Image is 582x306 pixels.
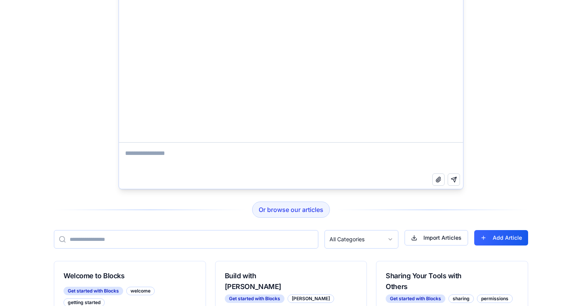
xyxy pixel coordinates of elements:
[64,271,147,281] a: Welcome to Blocks
[448,294,474,303] div: sharing
[405,230,468,245] button: Import Articles
[386,294,445,303] div: Get started with Blocks
[474,230,528,245] button: Add Article
[259,206,323,214] span: Or browse our articles
[126,287,155,295] div: welcome
[477,294,513,303] div: permissions
[225,271,308,292] a: Build with [PERSON_NAME]
[225,294,284,303] div: Get started with Blocks
[386,271,469,292] a: Sharing Your Tools with Others
[64,287,123,295] div: Get started with Blocks
[288,294,334,303] div: [PERSON_NAME]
